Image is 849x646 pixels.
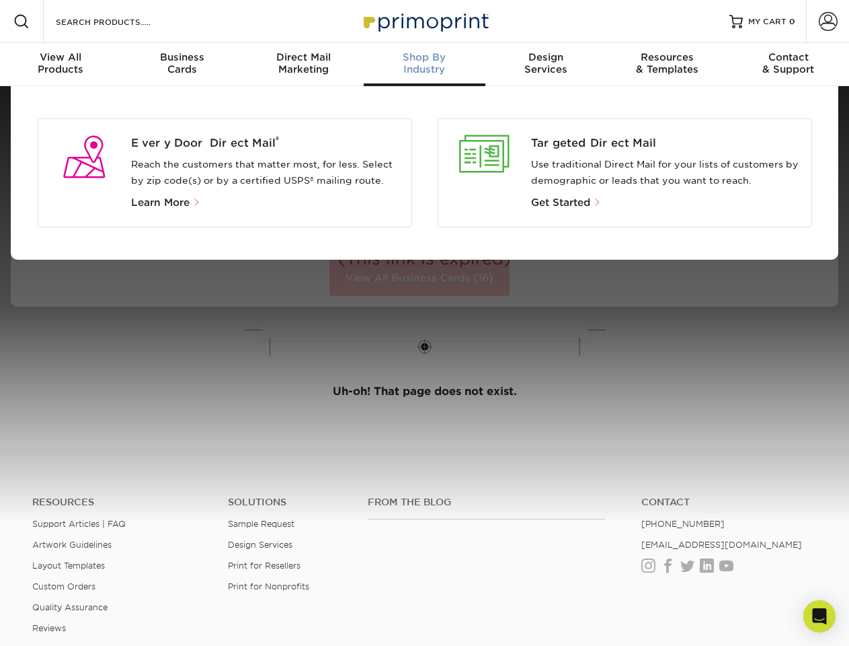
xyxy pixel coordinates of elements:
a: Custom Orders [32,581,95,591]
a: [EMAIL_ADDRESS][DOMAIN_NAME] [641,540,802,550]
a: Direct MailMarketing [243,43,364,86]
img: Primoprint [358,7,492,36]
span: Resources [606,51,727,63]
div: Open Intercom Messenger [803,600,836,633]
a: Print for Nonprofits [228,581,309,591]
a: Design Services [228,540,292,550]
iframe: Google Customer Reviews [3,605,114,641]
a: Shop ByIndustry [364,43,485,86]
a: Layout Templates [32,561,105,571]
a: Resources& Templates [606,43,727,86]
a: Artwork Guidelines [32,540,112,550]
span: Direct Mail [243,51,364,63]
a: Print for Resellers [228,561,300,571]
span: Business [121,51,242,63]
input: SEARCH PRODUCTS..... [54,13,186,30]
span: Design [485,51,606,63]
a: DesignServices [485,43,606,86]
div: Services [485,51,606,75]
div: Marketing [243,51,364,75]
a: BusinessCards [121,43,242,86]
div: & Support [728,51,849,75]
span: Contact [728,51,849,63]
div: Cards [121,51,242,75]
a: Sample Request [228,519,294,529]
span: 0 [789,17,795,26]
a: Contact& Support [728,43,849,86]
div: & Templates [606,51,727,75]
a: Quality Assurance [32,602,108,612]
span: Shop By [364,51,485,63]
div: Industry [364,51,485,75]
a: [PHONE_NUMBER] [641,519,725,529]
span: MY CART [748,16,786,28]
a: Support Articles | FAQ [32,519,126,529]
